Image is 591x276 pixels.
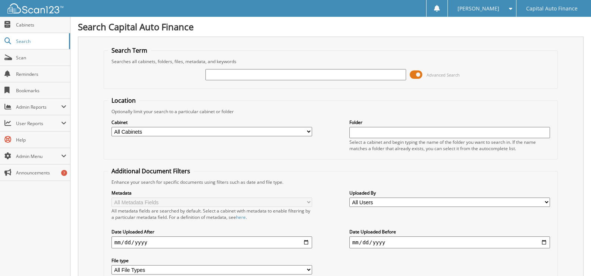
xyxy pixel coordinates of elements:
[111,236,312,248] input: start
[16,120,61,127] span: User Reports
[108,179,554,185] div: Enhance your search for specific documents using filters such as date and file type.
[349,139,550,152] div: Select a cabinet and begin typing the name of the folder you want to search in. If the name match...
[16,38,65,44] span: Search
[7,3,63,13] img: scan123-logo-white.svg
[16,87,66,94] span: Bookmarks
[236,214,246,220] a: here
[16,71,66,77] span: Reminders
[526,6,578,11] span: Capital Auto Finance
[16,153,61,159] span: Admin Menu
[108,108,554,115] div: Optionally limit your search to a particular cabinet or folder
[16,22,66,28] span: Cabinets
[111,257,312,264] label: File type
[349,229,550,235] label: Date Uploaded Before
[78,21,584,33] h1: Search Capital Auto Finance
[349,119,550,125] label: Folder
[111,208,312,220] div: All metadata fields are searched by default. Select a cabinet with metadata to enable filtering b...
[349,236,550,248] input: end
[458,6,499,11] span: [PERSON_NAME]
[108,46,151,55] legend: Search Term
[16,137,66,143] span: Help
[111,119,312,125] label: Cabinet
[427,72,460,78] span: Advanced Search
[349,190,550,196] label: Uploaded By
[108,96,139,105] legend: Location
[16,104,61,110] span: Admin Reports
[111,190,312,196] label: Metadata
[108,167,194,175] legend: Additional Document Filters
[111,229,312,235] label: Date Uploaded After
[16,55,66,61] span: Scan
[108,58,554,65] div: Searches all cabinets, folders, files, metadata, and keywords
[61,170,67,176] div: 7
[16,170,66,176] span: Announcements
